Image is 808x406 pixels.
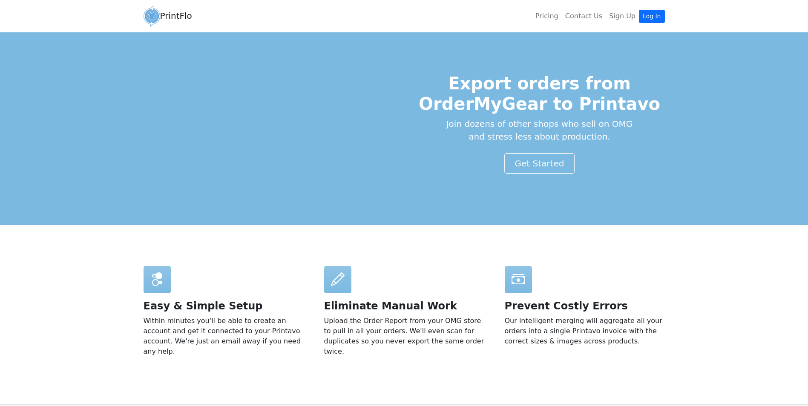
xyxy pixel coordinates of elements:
[505,300,665,312] h2: Prevent Costly Errors
[504,153,575,174] a: Get Started
[144,300,304,312] h2: Easy & Simple Setup
[562,8,606,25] a: Contact Us
[505,316,665,346] p: Our intelligent merging will aggregate all your orders into a single Printavo invoice with the co...
[324,300,484,312] h2: Eliminate Manual Work
[324,316,484,357] p: Upload the Order Report from your OMG store to pull in all your orders. We'll even scan for dupli...
[639,10,664,23] a: Log In
[414,73,665,114] h1: Export orders from OrderMyGear to Printavo
[144,3,192,29] a: PrintFlo
[144,6,160,27] img: circular_logo-4a08d987a9942ce4795adb5847083485d81243b80dbf4c7330427bb863ee0966.png
[606,8,639,25] a: Sign Up
[532,8,562,25] a: Pricing
[414,117,665,143] p: Join dozens of other shops who sell on OMG and stress less about production.
[144,316,304,357] p: Within minutes you'll be able to create an account and get it connected to your Printavo account....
